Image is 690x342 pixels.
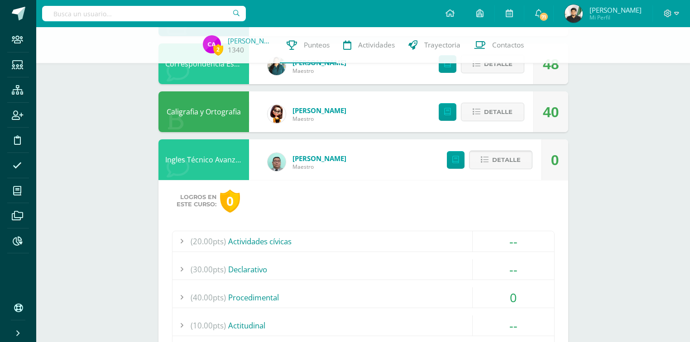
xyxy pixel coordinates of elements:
div: Ingles Técnico Avanzado Adaptado I [158,139,249,180]
img: d4d564538211de5578f7ad7a2fdd564e.png [268,153,286,171]
a: Correspondencia Español Ingles [165,59,275,69]
div: 48 [543,44,559,85]
span: Actividades [358,40,395,50]
input: Busca un usuario... [42,6,246,21]
button: Detalle [461,55,524,73]
div: 0 [220,190,240,213]
span: 2 [213,44,223,55]
a: Ingles Técnico Avanzado Adaptado I [165,155,287,165]
div: 0 [473,287,554,308]
span: 71 [539,12,549,22]
img: f58bb6038ea3a85f08ed05377cd67300.png [268,57,286,75]
div: Actividades cívicas [172,231,554,252]
div: -- [473,259,554,280]
img: 638888871ca0764f8f6ba0641b9def56.png [203,35,221,53]
span: Detalle [484,56,513,72]
button: Detalle [461,103,524,121]
span: Maestro [292,115,346,123]
span: Detalle [492,152,521,168]
span: (20.00pts) [191,231,226,252]
span: Mi Perfil [589,14,642,21]
div: 0 [551,140,559,180]
span: Logros en este curso: [177,194,216,208]
img: cddb2fafc80e4a6e526b97ae3eca20ef.png [268,105,286,123]
span: Detalle [484,104,513,120]
span: Trayectoria [424,40,460,50]
div: Actitudinal [172,315,554,336]
div: Procedimental [172,287,554,308]
span: Punteos [304,40,330,50]
a: Actividades [336,27,402,63]
div: Correspondencia Español Ingles [158,43,249,84]
a: Caligrafia y Ortografia [167,107,241,117]
div: -- [473,231,554,252]
div: Declarativo [172,259,554,280]
a: [PERSON_NAME] [292,154,346,163]
a: Contactos [467,27,531,63]
span: [PERSON_NAME] [589,5,642,14]
a: [PERSON_NAME] [292,106,346,115]
span: Maestro [292,163,346,171]
span: (30.00pts) [191,259,226,280]
button: Detalle [469,151,532,169]
a: [PERSON_NAME] [228,36,273,45]
a: Trayectoria [402,27,467,63]
span: (40.00pts) [191,287,226,308]
a: Punteos [280,27,336,63]
span: Contactos [492,40,524,50]
a: 1340 [228,45,244,55]
div: 40 [543,92,559,133]
div: -- [473,315,554,336]
img: 333b0b311e30b8d47132d334b2cfd205.png [565,5,583,23]
div: Caligrafia y Ortografia [158,91,249,132]
span: Maestro [292,67,346,75]
span: (10.00pts) [191,315,226,336]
